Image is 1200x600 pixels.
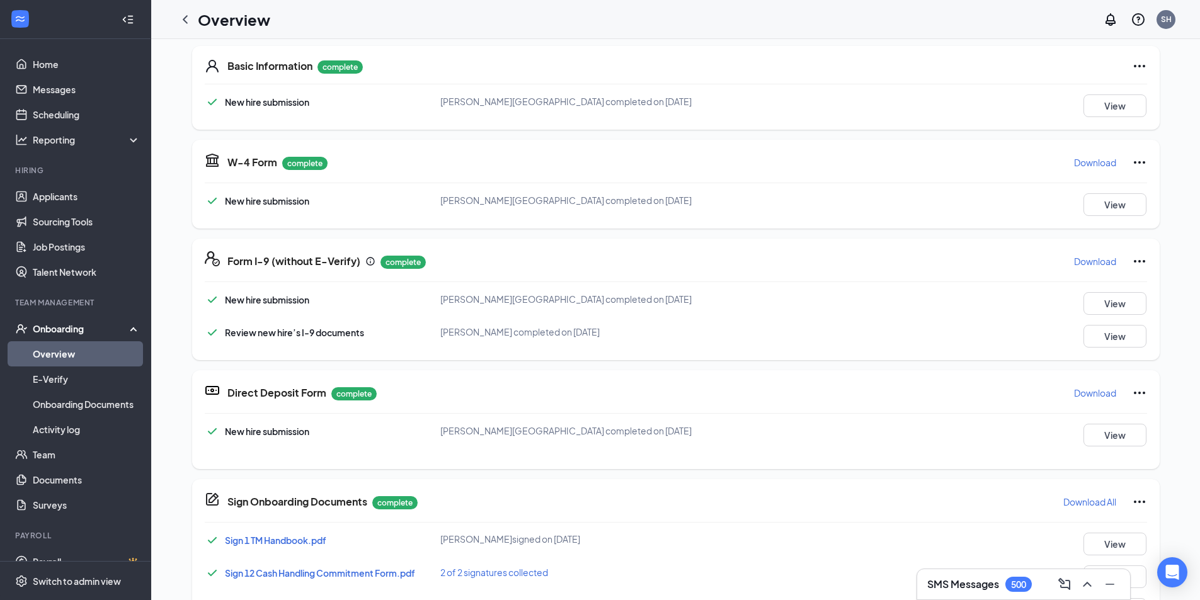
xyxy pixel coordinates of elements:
[33,209,140,234] a: Sourcing Tools
[365,256,375,266] svg: Info
[15,165,138,176] div: Hiring
[198,9,270,30] h1: Overview
[440,533,755,545] div: [PERSON_NAME] signed on [DATE]
[205,152,220,167] svg: TaxGovernmentIcon
[440,425,692,436] span: [PERSON_NAME][GEOGRAPHIC_DATA] completed on [DATE]
[225,96,309,108] span: New hire submission
[33,52,140,77] a: Home
[1132,254,1147,269] svg: Ellipses
[1083,292,1146,315] button: View
[1131,12,1146,27] svg: QuestionInfo
[440,195,692,206] span: [PERSON_NAME][GEOGRAPHIC_DATA] completed on [DATE]
[14,13,26,25] svg: WorkstreamLogo
[178,12,193,27] svg: ChevronLeft
[372,496,418,509] p: complete
[15,133,28,146] svg: Analysis
[205,251,220,266] svg: FormI9EVerifyIcon
[227,495,367,509] h5: Sign Onboarding Documents
[1073,383,1117,403] button: Download
[1083,94,1146,117] button: View
[33,184,140,209] a: Applicants
[225,195,309,207] span: New hire submission
[1073,152,1117,173] button: Download
[317,60,363,74] p: complete
[1074,156,1116,169] p: Download
[440,326,600,337] span: [PERSON_NAME] completed on [DATE]
[1074,255,1116,268] p: Download
[227,386,326,400] h5: Direct Deposit Form
[1054,574,1075,594] button: ComposeMessage
[33,102,140,127] a: Scheduling
[1083,533,1146,555] button: View
[205,94,220,110] svg: Checkmark
[205,424,220,439] svg: Checkmark
[33,77,140,102] a: Messages
[225,535,326,546] a: Sign 1 TM Handbook.pdf
[440,96,692,107] span: [PERSON_NAME][GEOGRAPHIC_DATA] completed on [DATE]
[1057,577,1072,592] svg: ComposeMessage
[1083,424,1146,446] button: View
[1157,557,1187,587] div: Open Intercom Messenger
[33,322,130,335] div: Onboarding
[1083,325,1146,348] button: View
[1132,385,1147,400] svg: Ellipses
[15,530,138,541] div: Payroll
[1063,492,1117,512] button: Download All
[205,565,220,580] svg: Checkmark
[282,157,328,170] p: complete
[225,426,309,437] span: New hire submission
[1083,193,1146,216] button: View
[227,254,360,268] h5: Form I-9 (without E-Verify)
[1074,387,1116,399] p: Download
[1077,574,1097,594] button: ChevronUp
[1132,59,1147,74] svg: Ellipses
[33,366,140,392] a: E-Verify
[380,256,426,269] p: complete
[205,383,220,398] svg: DirectDepositIcon
[33,549,140,574] a: PayrollCrown
[927,577,999,591] h3: SMS Messages
[33,467,140,492] a: Documents
[1083,565,1146,588] button: View
[1132,494,1147,509] svg: Ellipses
[205,292,220,307] svg: Checkmark
[440,567,548,578] span: 2 of 2 signatures collected
[33,392,140,417] a: Onboarding Documents
[1063,495,1116,508] p: Download All
[15,297,138,308] div: Team Management
[205,325,220,340] svg: Checkmark
[440,293,692,305] span: [PERSON_NAME][GEOGRAPHIC_DATA] completed on [DATE]
[33,133,141,146] div: Reporting
[227,59,312,73] h5: Basic Information
[1102,577,1117,592] svg: Minimize
[1132,155,1147,170] svg: Ellipses
[205,533,220,548] svg: Checkmark
[205,492,220,507] svg: CompanyDocumentIcon
[33,492,140,518] a: Surveys
[15,575,28,587] svg: Settings
[1080,577,1095,592] svg: ChevronUp
[331,387,377,400] p: complete
[1103,12,1118,27] svg: Notifications
[225,294,309,305] span: New hire submission
[33,417,140,442] a: Activity log
[33,259,140,285] a: Talent Network
[122,13,134,26] svg: Collapse
[205,59,220,74] svg: User
[33,442,140,467] a: Team
[1161,14,1172,25] div: SH
[15,322,28,335] svg: UserCheck
[227,156,277,169] h5: W-4 Form
[1011,579,1026,590] div: 500
[205,193,220,208] svg: Checkmark
[225,327,364,338] span: Review new hire’s I-9 documents
[1073,251,1117,271] button: Download
[33,575,121,587] div: Switch to admin view
[225,567,415,579] a: Sign 12 Cash Handling Commitment Form.pdf
[33,341,140,366] a: Overview
[33,234,140,259] a: Job Postings
[1100,574,1120,594] button: Minimize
